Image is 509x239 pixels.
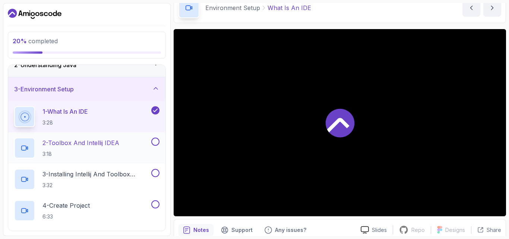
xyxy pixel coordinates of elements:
button: 2-Understanding Java [8,53,165,77]
p: Slides [372,226,387,234]
button: Feedback button [260,224,311,236]
button: 4-Create Project6:33 [14,200,159,221]
p: 3:28 [42,119,88,126]
button: 3-Installing Intellij And Toolbox Configuration3:32 [14,169,159,190]
span: 20 % [13,37,27,45]
p: Share [487,226,501,234]
p: Repo [411,226,425,234]
button: 3-Environment Setup [8,77,165,101]
h3: 2 - Understanding Java [14,60,76,69]
p: 6:33 [42,213,90,220]
button: Share [471,226,501,234]
span: completed [13,37,58,45]
button: Support button [216,224,257,236]
p: 1 - What Is An IDE [42,107,88,116]
a: Slides [355,226,393,234]
p: Notes [193,226,209,234]
p: 3 - Installing Intellij And Toolbox Configuration [42,170,150,179]
p: 3:18 [42,150,119,158]
h3: 3 - Environment Setup [14,85,74,94]
p: 3:32 [42,182,150,189]
p: 4 - Create Project [42,201,90,210]
p: Designs [445,226,465,234]
button: 2-Toolbox And Intellij IDEA3:18 [14,138,159,158]
p: Any issues? [275,226,306,234]
button: 1-What Is An IDE3:28 [14,106,159,127]
button: notes button [178,224,214,236]
p: 2 - Toolbox And Intellij IDEA [42,138,119,147]
p: Support [231,226,253,234]
p: What Is An IDE [268,3,311,12]
p: Environment Setup [205,3,260,12]
a: Dashboard [8,8,61,20]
